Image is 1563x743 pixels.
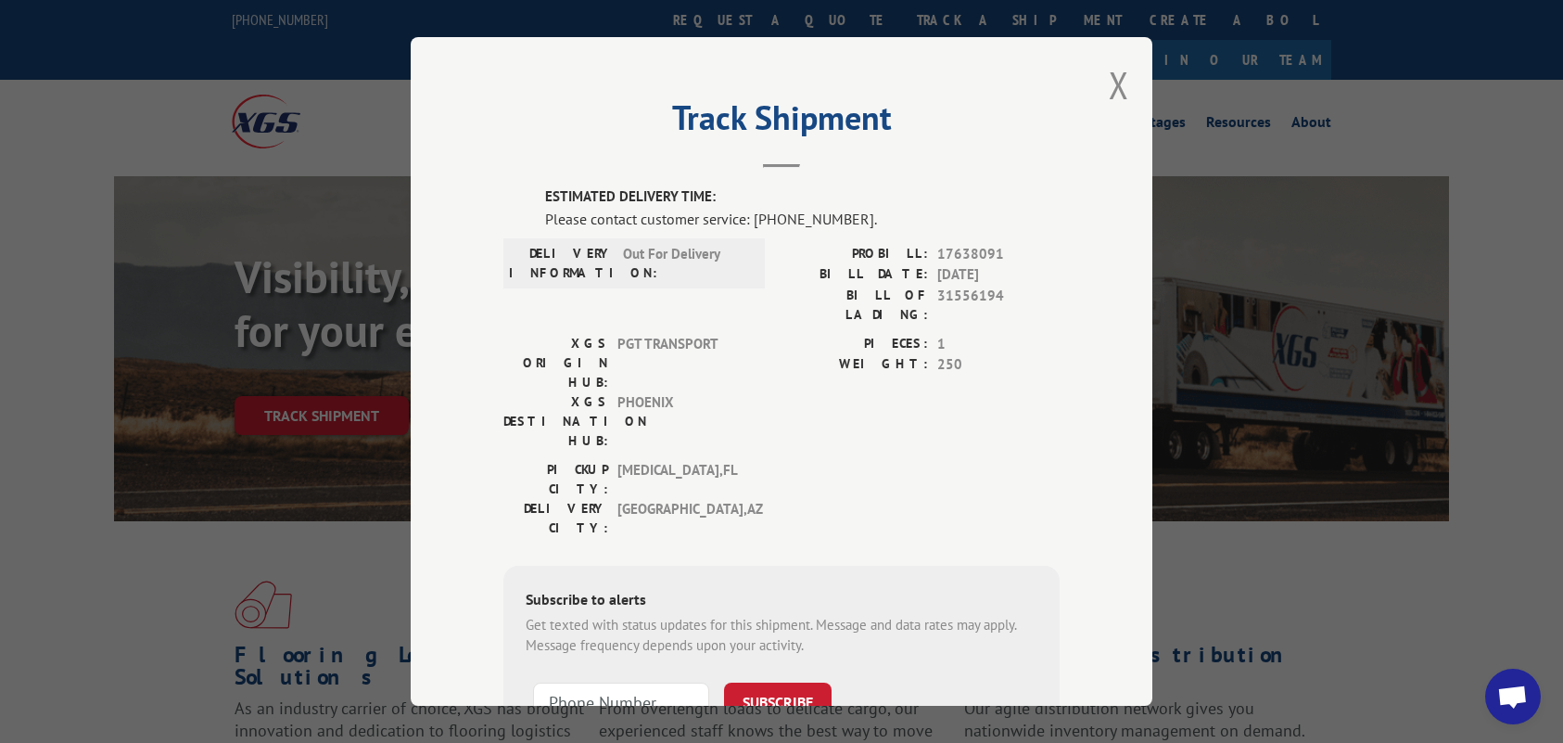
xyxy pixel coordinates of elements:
button: SUBSCRIBE [724,683,832,722]
span: [DATE] [937,264,1060,286]
label: WEIGHT: [781,354,928,376]
label: XGS ORIGIN HUB: [503,334,608,392]
span: Out For Delivery [623,244,748,283]
label: DELIVERY CITY: [503,499,608,538]
label: ESTIMATED DELIVERY TIME: [545,186,1060,208]
label: PIECES: [781,334,928,355]
div: Open chat [1485,669,1541,724]
input: Phone Number [533,683,709,722]
span: [GEOGRAPHIC_DATA] , AZ [617,499,743,538]
div: Get texted with status updates for this shipment. Message and data rates may apply. Message frequ... [526,615,1037,657]
div: Please contact customer service: [PHONE_NUMBER]. [545,208,1060,230]
span: PGT TRANSPORT [617,334,743,392]
span: 31556194 [937,286,1060,325]
label: PROBILL: [781,244,928,265]
h2: Track Shipment [503,105,1060,140]
span: PHOENIX [617,392,743,451]
span: 17638091 [937,244,1060,265]
label: PICKUP CITY: [503,460,608,499]
span: 1 [937,334,1060,355]
label: XGS DESTINATION HUB: [503,392,608,451]
label: DELIVERY INFORMATION: [509,244,614,283]
button: Close modal [1109,60,1129,109]
div: Subscribe to alerts [526,588,1037,615]
label: BILL DATE: [781,264,928,286]
span: 250 [937,354,1060,376]
label: BILL OF LADING: [781,286,928,325]
span: [MEDICAL_DATA] , FL [617,460,743,499]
